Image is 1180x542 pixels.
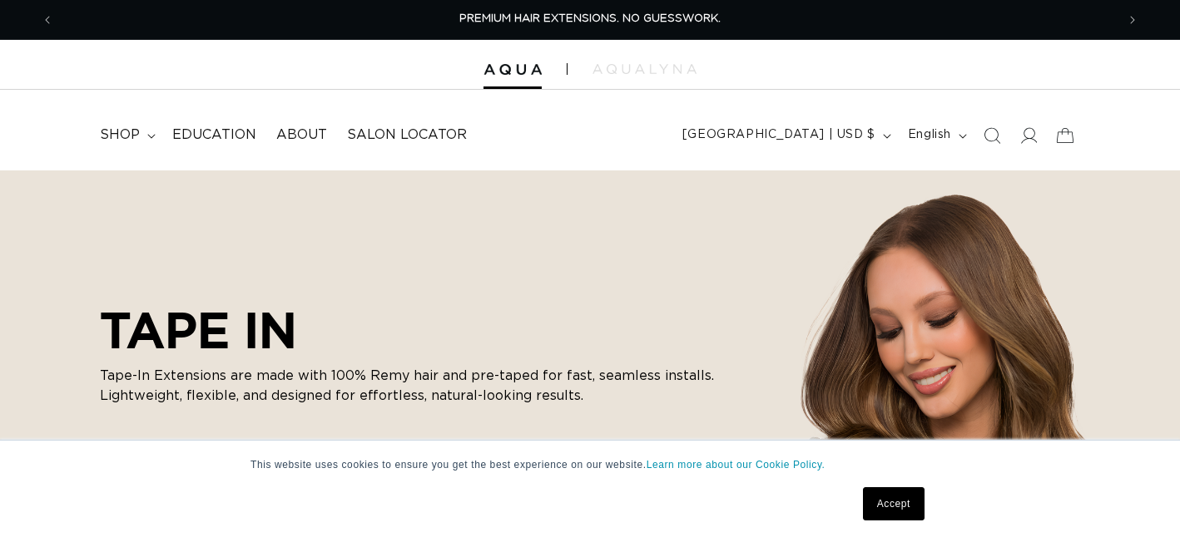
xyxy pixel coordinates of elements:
[672,120,898,151] button: [GEOGRAPHIC_DATA] | USD $
[90,116,162,154] summary: shop
[483,64,542,76] img: Aqua Hair Extensions
[1114,4,1151,36] button: Next announcement
[347,126,467,144] span: Salon Locator
[908,126,951,144] span: English
[100,126,140,144] span: shop
[162,116,266,154] a: Education
[100,301,732,359] h2: TAPE IN
[172,126,256,144] span: Education
[266,116,337,154] a: About
[863,487,925,520] a: Accept
[682,126,875,144] span: [GEOGRAPHIC_DATA] | USD $
[276,126,327,144] span: About
[898,120,974,151] button: English
[592,64,697,74] img: aqualyna.com
[29,4,66,36] button: Previous announcement
[647,459,826,471] a: Learn more about our Cookie Policy.
[250,457,930,472] p: This website uses cookies to ensure you get the best experience on our website.
[337,116,477,154] a: Salon Locator
[974,117,1010,154] summary: Search
[459,13,721,24] span: PREMIUM HAIR EXTENSIONS. NO GUESSWORK.
[100,366,732,406] p: Tape-In Extensions are made with 100% Remy hair and pre-taped for fast, seamless installs. Lightw...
